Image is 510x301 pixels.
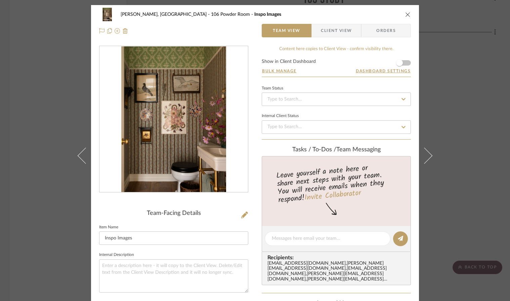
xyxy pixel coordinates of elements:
span: Client View [321,24,352,37]
span: Recipients: [267,255,408,261]
div: [EMAIL_ADDRESS][DOMAIN_NAME] , [PERSON_NAME][EMAIL_ADDRESS][DOMAIN_NAME] , [EMAIL_ADDRESS][DOMAIN... [267,261,408,283]
button: close [405,11,411,17]
div: Team-Facing Details [99,210,248,217]
a: Invite Collaborator [304,187,362,204]
button: Bulk Manage [262,68,297,74]
span: Inspo Images [254,12,281,17]
div: Content here copies to Client View - confirm visibility there. [262,46,411,52]
input: Enter Item Name [99,231,248,245]
img: cac1f562-9ac2-4c6a-b071-3e7fe84d7d3f_436x436.jpg [121,46,226,192]
span: Team View [273,24,300,37]
button: Dashboard Settings [355,68,411,74]
div: 0 [99,46,248,192]
label: Item Name [99,226,118,229]
span: Tasks / To-Dos / [292,147,336,153]
span: 106 Powder Room [211,12,254,17]
label: Internal Description [99,253,134,257]
div: Leave yourself a note here or share next steps with your team. You will receive emails when they ... [261,161,412,206]
div: team Messaging [262,146,411,154]
span: Orders [369,24,403,37]
input: Type to Search… [262,92,411,106]
input: Type to Search… [262,120,411,134]
img: cac1f562-9ac2-4c6a-b071-3e7fe84d7d3f_48x40.jpg [99,8,115,21]
img: Remove from project [123,28,128,34]
span: [PERSON_NAME], [GEOGRAPHIC_DATA] [121,12,211,17]
div: Team Status [262,87,283,90]
div: Internal Client Status [262,114,299,118]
